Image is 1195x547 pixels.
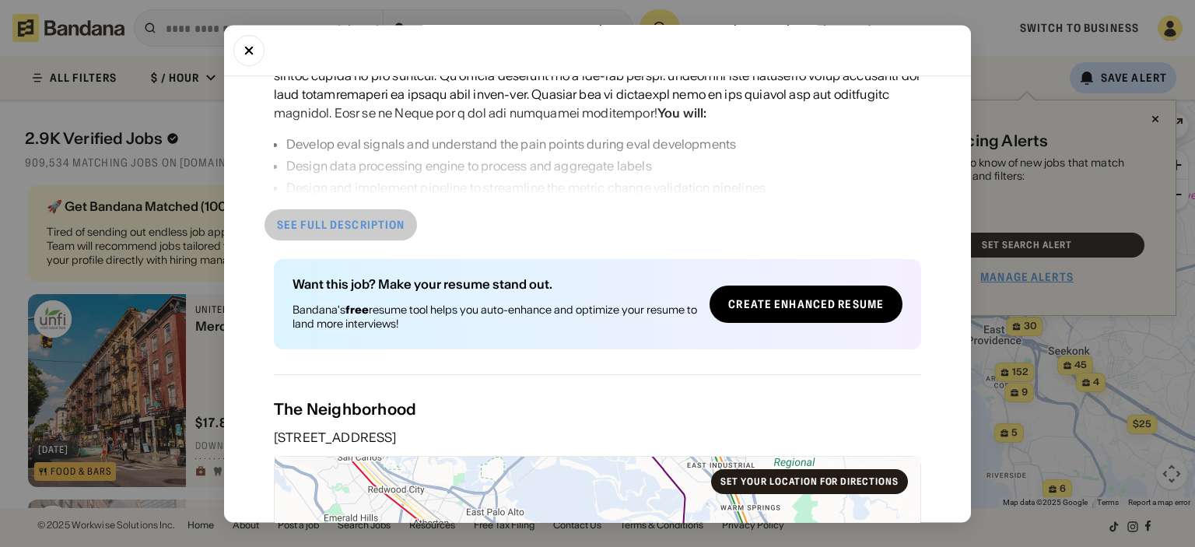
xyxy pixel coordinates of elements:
[657,105,706,121] div: You will:
[286,135,766,153] div: Develop eval signals and understand the pain points during eval developments
[277,219,405,230] div: See full description
[293,303,697,331] div: Bandana's resume tool helps you auto-enhance and optimize your resume to land more interviews!
[233,34,265,65] button: Close
[274,431,921,444] div: [STREET_ADDRESS]
[345,303,369,317] b: free
[293,278,697,290] div: Want this job? Make your resume stand out.
[274,400,921,419] div: The Neighborhood
[286,156,766,175] div: Design data processing engine to process and aggregate labels
[286,178,766,197] div: Design and implement pipeline to streamline the metric change validation pipelines
[728,299,884,310] div: Create Enhanced Resume
[711,469,908,494] a: Set your location for directions
[720,477,899,486] div: Set your location for directions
